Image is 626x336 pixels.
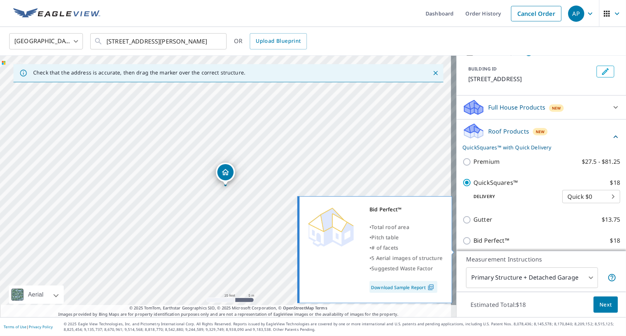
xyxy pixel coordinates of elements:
[4,324,27,329] a: Terms of Use
[462,193,562,200] p: Delivery
[371,254,443,261] span: 5 Aerial images of structure
[473,236,509,245] p: Bid Perfect™
[370,253,443,263] div: •
[468,66,497,72] p: BUILDING ID
[283,305,314,311] a: OpenStreetMap
[106,31,211,52] input: Search by address or latitude-longitude
[536,129,545,135] span: New
[488,103,545,112] p: Full House Products
[371,224,409,231] span: Total roof area
[234,33,307,49] div: OR
[216,163,235,186] div: Dropped pin, building 1, Residential property, 1304 Juniper Beach Rd Camano Island, WA 98282
[26,285,46,304] div: Aerial
[129,305,327,311] span: © 2025 TomTom, Earthstar Geographics SIO, © 2025 Microsoft Corporation, ©
[466,267,598,288] div: Primary Structure + Detached Garage
[608,273,616,282] span: Your report will include the primary structure and a detached garage if one exists.
[610,236,620,245] p: $18
[431,68,440,78] button: Close
[552,105,561,111] span: New
[473,157,500,166] p: Premium
[370,243,443,253] div: •
[371,234,399,241] span: Pitch table
[610,178,620,187] p: $18
[13,8,100,19] img: EV Logo
[465,297,532,313] p: Estimated Total: $18
[9,285,64,304] div: Aerial
[305,204,357,249] img: Premium
[315,305,327,311] a: Terms
[582,157,620,166] p: $27.5 - $81.25
[473,215,492,224] p: Gutter
[370,222,443,232] div: •
[568,6,584,22] div: AP
[599,300,612,309] span: Next
[371,265,433,272] span: Suggested Waste Factor
[9,31,83,52] div: [GEOGRAPHIC_DATA]
[370,232,443,243] div: •
[370,263,443,274] div: •
[256,37,301,46] span: Upload Blueprint
[562,186,620,207] div: Quick $0
[64,321,622,332] p: © 2025 Eagle View Technologies, Inc. and Pictometry International Corp. All Rights Reserved. Repo...
[250,33,307,49] a: Upload Blueprint
[597,66,614,77] button: Edit building 1
[473,178,518,187] p: QuickSquares™
[462,122,620,151] div: Roof ProductsNewQuickSquares™ with Quick Delivery
[33,69,245,76] p: Check that the address is accurate, then drag the marker over the correct structure.
[602,215,620,224] p: $13.75
[462,98,620,116] div: Full House ProductsNew
[466,255,616,264] p: Measurement Instructions
[462,143,611,151] p: QuickSquares™ with Quick Delivery
[370,281,437,293] a: Download Sample Report
[29,324,53,329] a: Privacy Policy
[370,204,443,215] div: Bid Perfect™
[468,75,594,83] p: [STREET_ADDRESS]
[371,244,398,251] span: # of facets
[488,127,529,136] p: Roof Products
[511,6,562,21] a: Cancel Order
[594,297,618,313] button: Next
[426,284,436,291] img: Pdf Icon
[4,325,53,329] p: |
